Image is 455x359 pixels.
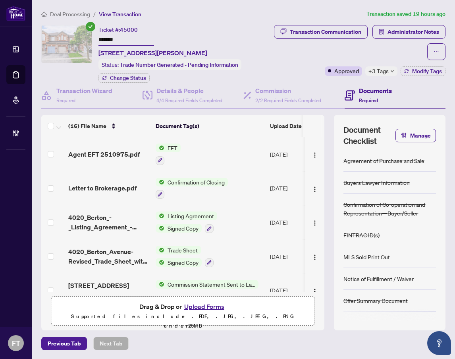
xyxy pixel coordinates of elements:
button: Logo [308,216,321,229]
button: Modify Tags [401,66,445,76]
img: Logo [312,220,318,226]
span: Required [56,97,75,103]
img: Logo [312,288,318,295]
button: Status IconConfirmation of Closing [156,178,228,199]
button: Transaction Communication [274,25,368,39]
span: check-circle [86,22,95,31]
button: Change Status [98,73,150,83]
img: Status Icon [156,280,164,289]
span: Confirmation of Closing [164,178,228,186]
button: Open asap [427,331,451,355]
span: Required [359,97,378,103]
span: 4020_Berton_-_Listing_Agreement_-_Seller_Designated_Representation_Agreement__2.pdf [68,213,149,232]
span: Agent EFT 2510975.pdf [68,149,140,159]
span: (16) File Name [68,122,106,130]
button: Logo [308,250,321,263]
img: Status Icon [156,178,164,186]
button: Previous Tab [41,337,87,350]
button: Logo [308,148,321,161]
button: Status IconEFT [156,144,181,165]
div: Confirmation of Co-operation and Representation—Buyer/Seller [343,200,436,217]
span: Commission Statement Sent to Lawyer [164,280,258,289]
span: Deal Processing [50,11,90,18]
span: Administrator Notes [388,25,439,38]
img: Status Icon [156,144,164,152]
span: Signed Copy [164,258,202,267]
span: Approved [334,66,359,75]
button: Upload Forms [182,301,227,312]
div: Status: [98,59,241,70]
span: +3 Tags [368,66,389,76]
span: 4020_Berton_Avenue-Revised_Trade_Sheet_with_Fintrac_Fee-Sita_to_Review.pdf [68,247,149,266]
span: Manage [410,129,431,142]
th: (16) File Name [65,115,152,137]
div: Buyers Lawyer Information [343,178,410,187]
div: Ticket #: [98,25,138,34]
button: Logo [308,182,321,194]
span: Change Status [110,75,146,81]
span: 45000 [120,26,138,33]
div: Notice of Fulfillment / Waiver [343,274,414,283]
button: Status IconCommission Statement Sent to Lawyer [156,280,258,301]
img: Status Icon [156,212,164,220]
span: Trade Number Generated - Pending Information [120,61,238,68]
button: Manage [395,129,436,142]
img: Status Icon [156,258,164,267]
div: Agreement of Purchase and Sale [343,156,424,165]
span: down [390,69,394,73]
td: [DATE] [267,239,321,274]
span: Trade Sheet [164,246,201,254]
div: Offer Summary Document [343,296,408,305]
th: Document Tag(s) [152,115,267,137]
td: [DATE] [267,137,321,171]
span: home [41,12,47,17]
span: EFT [164,144,181,152]
img: Logo [312,254,318,260]
span: 4/4 Required Fields Completed [156,97,222,103]
span: Previous Tab [48,337,81,350]
span: Modify Tags [412,68,442,74]
span: FT [12,338,20,349]
td: [DATE] [267,171,321,206]
img: IMG-W12215987_1.jpg [42,25,92,63]
td: [DATE] [267,205,321,239]
span: Drag & Drop orUpload FormsSupported files include .PDF, .JPG, .JPEG, .PNG under25MB [51,297,314,336]
span: [STREET_ADDRESS][PERSON_NAME] [98,48,207,58]
p: Supported files include .PDF, .JPG, .JPEG, .PNG under 25 MB [56,312,310,331]
h4: Transaction Wizard [56,86,112,95]
button: Next Tab [93,337,129,350]
button: Administrator Notes [372,25,445,39]
td: [DATE] [267,274,321,308]
span: solution [379,29,384,35]
h4: Commission [255,86,321,95]
span: ellipsis [434,49,439,54]
span: Upload Date [270,122,302,130]
article: Transaction saved 19 hours ago [366,10,445,19]
button: Status IconTrade SheetStatus IconSigned Copy [156,246,214,267]
img: Status Icon [156,224,164,233]
span: Letter to Brokerage.pdf [68,183,137,193]
span: 2/2 Required Fields Completed [255,97,321,103]
img: logo [6,6,25,21]
img: Logo [312,186,318,192]
span: Listing Agreement [164,212,217,220]
h4: Details & People [156,86,222,95]
span: Signed Copy [164,224,202,233]
th: Upload Date [267,115,321,137]
button: Logo [308,284,321,297]
span: [STREET_ADDRESS][PERSON_NAME]-CS to Lawyer.pdf [68,281,149,300]
div: MLS Sold Print Out [343,252,390,261]
button: Status IconListing AgreementStatus IconSigned Copy [156,212,217,233]
span: Drag & Drop or [139,301,227,312]
h4: Documents [359,86,392,95]
div: Transaction Communication [290,25,361,38]
div: FINTRAC ID(s) [343,231,380,239]
li: / [93,10,96,19]
span: View Transaction [99,11,141,18]
span: Document Checklist [343,124,395,147]
img: Logo [312,152,318,158]
img: Status Icon [156,246,164,254]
